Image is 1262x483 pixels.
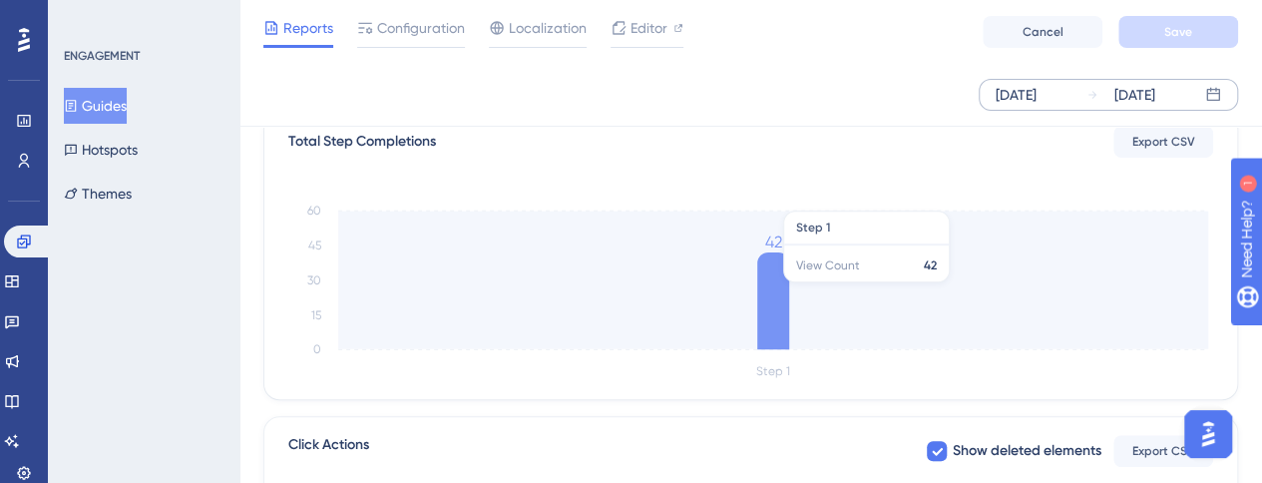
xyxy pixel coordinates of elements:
div: [DATE] [1114,83,1155,107]
span: Reports [283,16,333,40]
tspan: Step 1 [756,364,790,378]
button: Export CSV [1113,435,1213,467]
span: Save [1164,24,1192,40]
tspan: 0 [313,342,321,356]
button: Hotspots [64,132,138,168]
button: Guides [64,88,127,124]
span: Export CSV [1132,443,1195,459]
span: Cancel [1023,24,1063,40]
span: Editor [631,16,667,40]
tspan: 42 [765,233,782,251]
span: Export CSV [1132,134,1195,150]
div: 1 [139,10,145,26]
tspan: 60 [307,204,321,218]
tspan: 45 [308,239,321,252]
tspan: 15 [311,308,321,322]
div: ENGAGEMENT [64,48,140,64]
button: Themes [64,176,132,212]
button: Save [1118,16,1238,48]
span: Show deleted elements [953,439,1101,463]
span: Configuration [377,16,465,40]
tspan: 30 [307,273,321,287]
button: Cancel [983,16,1102,48]
div: [DATE] [996,83,1037,107]
span: Need Help? [47,5,125,29]
span: Localization [509,16,587,40]
iframe: UserGuiding AI Assistant Launcher [1178,404,1238,464]
button: Export CSV [1113,126,1213,158]
span: Click Actions [288,433,369,469]
div: Total Step Completions [288,130,436,154]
